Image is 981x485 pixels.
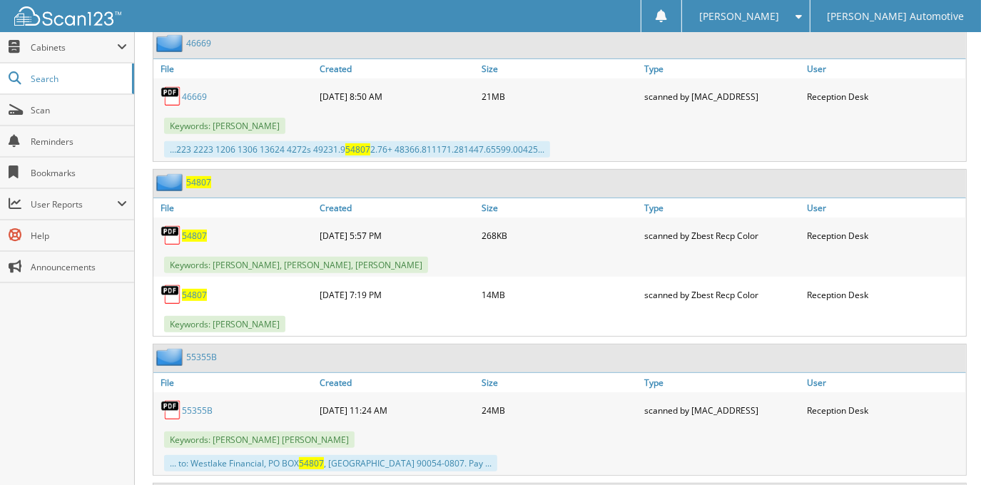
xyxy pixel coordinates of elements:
[316,373,479,392] a: Created
[164,118,285,134] span: Keywords: [PERSON_NAME]
[186,37,211,49] a: 46669
[479,396,641,424] div: 24MB
[164,316,285,332] span: Keywords: [PERSON_NAME]
[803,221,966,250] div: Reception Desk
[803,280,966,309] div: Reception Desk
[31,73,125,85] span: Search
[164,432,355,448] span: Keywords: [PERSON_NAME] [PERSON_NAME]
[803,373,966,392] a: User
[345,143,370,155] span: 54807
[153,198,316,218] a: File
[641,280,803,309] div: scanned by Zbest Recp Color
[182,289,207,301] a: 54807
[156,348,186,366] img: folder2.png
[31,41,117,53] span: Cabinets
[153,373,316,392] a: File
[316,82,479,111] div: [DATE] 8:50 AM
[31,198,117,210] span: User Reports
[803,198,966,218] a: User
[31,167,127,179] span: Bookmarks
[31,136,127,148] span: Reminders
[182,91,207,103] a: 46669
[479,280,641,309] div: 14MB
[31,261,127,273] span: Announcements
[31,104,127,116] span: Scan
[803,82,966,111] div: Reception Desk
[479,221,641,250] div: 268KB
[641,59,803,78] a: Type
[641,82,803,111] div: scanned by [MAC_ADDRESS]
[14,6,121,26] img: scan123-logo-white.svg
[316,59,479,78] a: Created
[316,396,479,424] div: [DATE] 11:24 AM
[186,176,211,188] a: 54807
[164,257,428,273] span: Keywords: [PERSON_NAME], [PERSON_NAME], [PERSON_NAME]
[479,82,641,111] div: 21MB
[161,284,182,305] img: PDF.png
[803,396,966,424] div: Reception Desk
[186,351,217,363] a: 55355B
[699,12,779,21] span: [PERSON_NAME]
[161,399,182,421] img: PDF.png
[827,12,964,21] span: [PERSON_NAME] Automotive
[803,59,966,78] a: User
[161,86,182,107] img: PDF.png
[156,173,186,191] img: folder2.png
[156,34,186,52] img: folder2.png
[641,221,803,250] div: scanned by Zbest Recp Color
[153,59,316,78] a: File
[641,198,803,218] a: Type
[641,396,803,424] div: scanned by [MAC_ADDRESS]
[641,373,803,392] a: Type
[316,198,479,218] a: Created
[182,404,213,417] a: 55355B
[479,198,641,218] a: Size
[164,141,550,158] div: ...223 2223 1206 1306 13624 4272s 49231.9 2.76+ 48366.811171.281447.65599.00425...
[182,230,207,242] a: 54807
[479,59,641,78] a: Size
[164,455,497,471] div: ... to: Westlake Financial, PO BOX , [GEOGRAPHIC_DATA] 90054-0807. Pay ...
[910,417,981,485] iframe: Chat Widget
[316,221,479,250] div: [DATE] 5:57 PM
[299,457,324,469] span: 54807
[161,225,182,246] img: PDF.png
[479,373,641,392] a: Size
[31,230,127,242] span: Help
[316,280,479,309] div: [DATE] 7:19 PM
